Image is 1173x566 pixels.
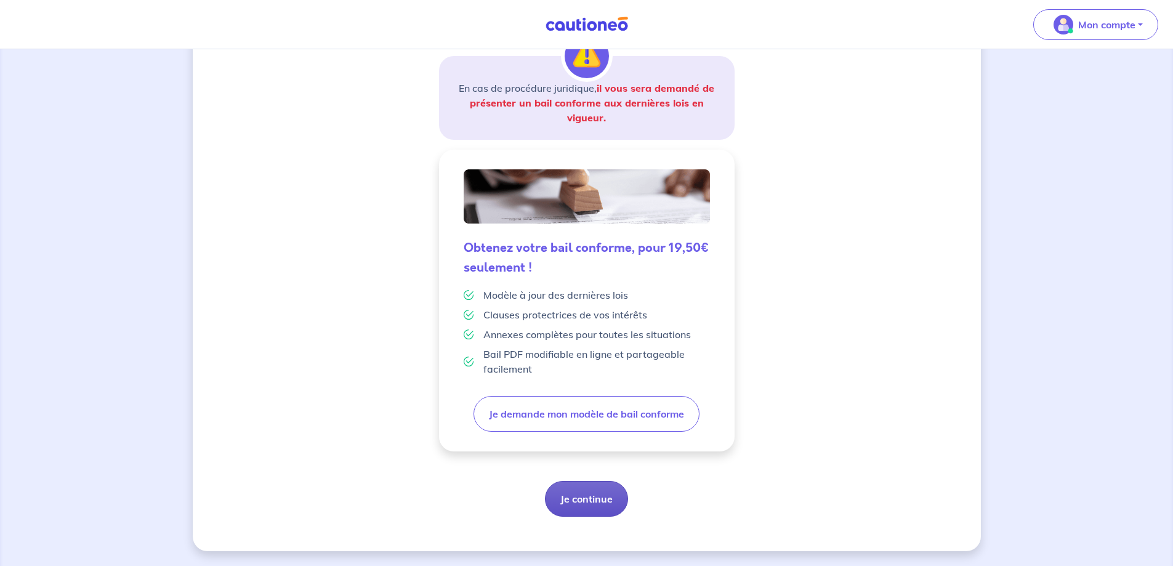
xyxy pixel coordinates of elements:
img: illu_account_valid_menu.svg [1054,15,1073,34]
h5: Obtenez votre bail conforme, pour 19,50€ seulement ! [464,238,710,278]
img: Cautioneo [541,17,633,32]
img: valid-lease.png [464,169,710,224]
button: illu_account_valid_menu.svgMon compte [1033,9,1158,40]
p: En cas de procédure juridique, [454,81,720,125]
button: Je continue [545,481,628,517]
img: illu_alert.svg [565,34,609,78]
p: Mon compte [1078,17,1135,32]
p: Modèle à jour des dernières lois [483,288,628,302]
strong: il vous sera demandé de présenter un bail conforme aux dernières lois en vigueur. [470,82,715,124]
p: Annexes complètes pour toutes les situations [483,327,691,342]
button: Je demande mon modèle de bail conforme [474,396,699,432]
p: Clauses protectrices de vos intérêts [483,307,647,322]
p: Bail PDF modifiable en ligne et partageable facilement [483,347,710,376]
